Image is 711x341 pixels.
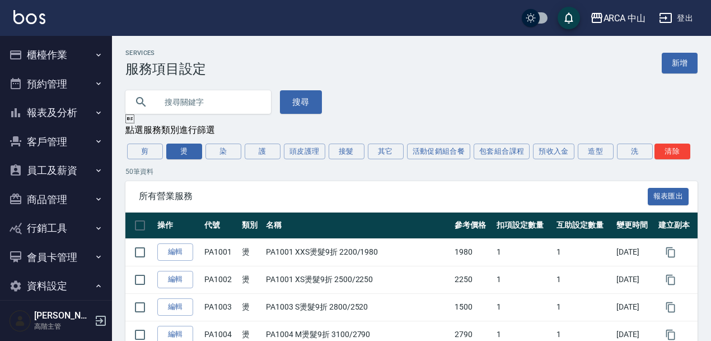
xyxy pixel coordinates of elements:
button: 櫃檯作業 [4,40,107,70]
th: 變更時間 [614,213,656,239]
button: 染 [205,144,241,159]
td: PA1002 [202,266,239,293]
td: PA1001 XXS燙髮9折 2200/1980 [263,238,452,266]
a: 編輯 [157,271,193,288]
a: 報表匯出 [648,190,689,201]
button: 報表匯出 [648,188,689,205]
button: 包套組合課程 [474,144,530,159]
th: 建立副本 [656,213,698,239]
a: 編輯 [157,298,193,316]
p: 高階主管 [34,321,91,331]
th: 參考價格 [452,213,494,239]
td: PA1001 XS燙髮9折 2500/2250 [263,266,452,293]
button: 商品管理 [4,185,107,214]
button: 清除 [654,144,690,159]
a: 新增 [662,53,698,73]
img: Logo [13,10,45,24]
td: 1 [554,266,614,293]
td: 1 [554,293,614,321]
span: 所有營業服務 [139,191,648,202]
th: 互助設定數量 [554,213,614,239]
button: 會員卡管理 [4,243,107,272]
button: 員工及薪資 [4,156,107,185]
button: 搜尋 [280,90,322,114]
button: 報表及分析 [4,98,107,127]
img: Person [9,310,31,332]
input: 搜尋關鍵字 [157,87,262,117]
td: 燙 [239,266,263,293]
button: 頭皮護理 [284,144,325,159]
button: 洗 [617,144,653,159]
th: 類別 [239,213,263,239]
td: [DATE] [614,266,656,293]
div: ARCA 中山 [604,11,646,25]
button: 造型 [578,144,614,159]
th: 代號 [202,213,239,239]
button: 預收入金 [533,144,574,159]
div: 點選服務類別進行篩選 [125,125,698,136]
button: 資料設定 [4,271,107,301]
th: 操作 [155,213,202,239]
button: ARCA 中山 [586,7,651,30]
button: 燙 [166,144,202,159]
td: PA1001 [202,238,239,266]
button: 活動促銷組合餐 [407,144,471,159]
td: PA1003 S燙髮9折 2800/2520 [263,293,452,321]
button: 護 [245,144,280,159]
td: 燙 [239,238,263,266]
p: 50 筆資料 [125,167,698,177]
th: 名稱 [263,213,452,239]
button: 客戶管理 [4,127,107,156]
td: 1 [494,266,554,293]
td: 燙 [239,293,263,321]
button: 接髮 [329,144,364,159]
td: 1500 [452,293,494,321]
td: 1 [554,238,614,266]
td: 1 [494,238,554,266]
button: 預約管理 [4,70,107,99]
td: 2250 [452,266,494,293]
td: PA1003 [202,293,239,321]
h3: 服務項目設定 [125,61,206,77]
button: 其它 [368,144,404,159]
button: save [558,7,580,29]
button: 行銷工具 [4,214,107,243]
td: 1 [494,293,554,321]
h5: [PERSON_NAME] [34,310,91,321]
th: 扣項設定數量 [494,213,554,239]
td: [DATE] [614,293,656,321]
td: [DATE] [614,238,656,266]
h2: Services [125,49,206,57]
a: 編輯 [157,243,193,261]
button: 登出 [654,8,698,29]
td: 1980 [452,238,494,266]
button: 剪 [127,144,163,159]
